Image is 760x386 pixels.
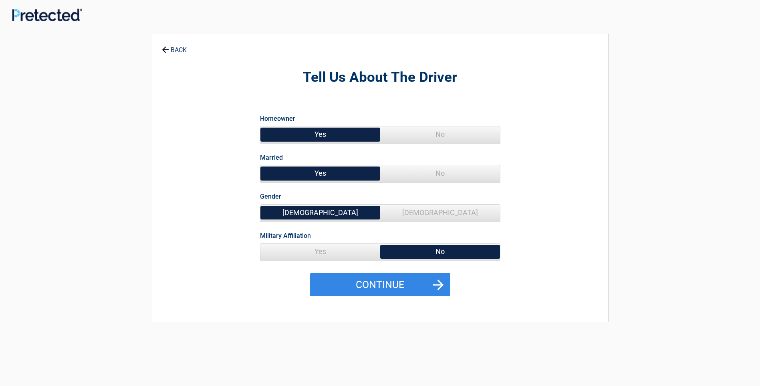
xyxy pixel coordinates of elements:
[380,244,500,260] span: No
[310,273,450,297] button: Continue
[260,152,283,163] label: Married
[260,191,281,202] label: Gender
[260,165,380,181] span: Yes
[260,126,380,142] span: Yes
[260,230,311,241] label: Military Affiliation
[196,68,564,87] h2: Tell Us About The Driver
[160,39,188,53] a: BACK
[260,113,295,124] label: Homeowner
[380,205,500,221] span: [DEMOGRAPHIC_DATA]
[12,8,82,21] img: Main Logo
[260,205,380,221] span: [DEMOGRAPHIC_DATA]
[380,126,500,142] span: No
[260,244,380,260] span: Yes
[380,165,500,181] span: No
